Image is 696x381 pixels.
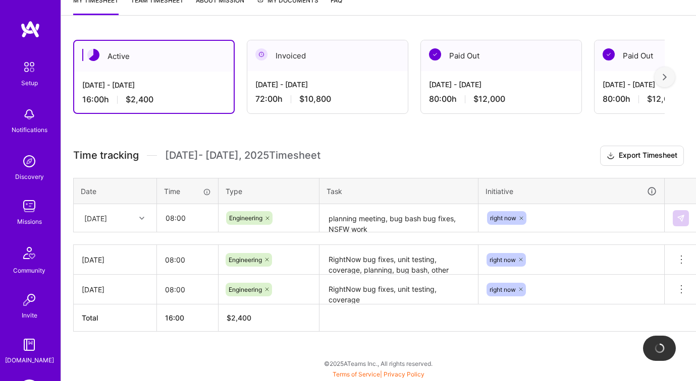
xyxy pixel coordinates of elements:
span: right now [490,256,516,264]
img: Paid Out [429,48,441,60]
div: [DATE] [84,213,107,223]
div: Invite [22,310,37,321]
div: 72:00 h [255,94,400,104]
div: Initiative [486,185,657,197]
div: [DATE] - [DATE] [255,79,400,90]
a: Terms of Service [333,370,380,378]
th: Type [219,178,319,204]
div: Community [13,265,45,276]
span: Engineering [229,286,262,293]
span: $2,400 [126,94,153,105]
div: 16:00 h [82,94,226,105]
div: Invoiced [247,40,408,71]
th: 16:00 [157,304,219,332]
div: Time [164,186,211,197]
div: Discovery [15,171,44,182]
input: HH:MM [157,246,218,273]
img: Submit [677,214,685,222]
div: [DATE] [82,255,148,265]
div: 80:00 h [429,94,573,104]
textarea: planning meeting, bug bash bug fixes, NSFW work [320,205,477,232]
span: right now [490,286,516,293]
img: Community [17,241,41,265]
div: [DATE] - [DATE] [82,80,226,90]
img: teamwork [19,196,39,216]
img: Invite [19,290,39,310]
div: [DATE] [82,284,148,295]
span: Engineering [229,214,262,222]
img: bell [19,104,39,124]
img: Paid Out [603,48,615,60]
textarea: RightNow bug fixes, unit testing, coverage [320,276,477,303]
input: HH:MM [157,205,218,231]
a: Privacy Policy [384,370,424,378]
img: loading [654,342,666,354]
th: Task [319,178,478,204]
span: $10,800 [299,94,331,104]
img: setup [19,56,40,78]
button: Export Timesheet [600,146,684,166]
img: discovery [19,151,39,171]
div: [DATE] - [DATE] [429,79,573,90]
textarea: RightNow bug fixes, unit testing, coverage, planning, bug bash, other meetings [320,246,477,274]
div: Active [74,41,234,72]
div: © 2025 ATeams Inc., All rights reserved. [61,351,696,376]
th: Date [74,178,157,204]
div: Notifications [12,124,47,135]
div: null [673,210,690,226]
input: HH:MM [157,276,218,303]
span: $ 2,400 [227,313,251,322]
img: right [663,74,667,81]
span: | [333,370,424,378]
span: [DATE] - [DATE] , 2025 Timesheet [165,149,320,162]
img: logo [20,20,40,38]
div: Missions [17,216,42,227]
div: Paid Out [421,40,581,71]
img: Invoiced [255,48,267,60]
div: [DOMAIN_NAME] [5,355,54,365]
span: $12,000 [473,94,505,104]
i: icon Chevron [139,216,144,221]
img: Active [87,49,99,61]
span: $12,000 [647,94,679,104]
img: guide book [19,335,39,355]
span: right now [490,214,516,222]
th: Total [74,304,157,332]
div: Setup [21,78,38,88]
i: icon Download [607,151,615,161]
span: Engineering [229,256,262,264]
span: Time tracking [73,149,139,162]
